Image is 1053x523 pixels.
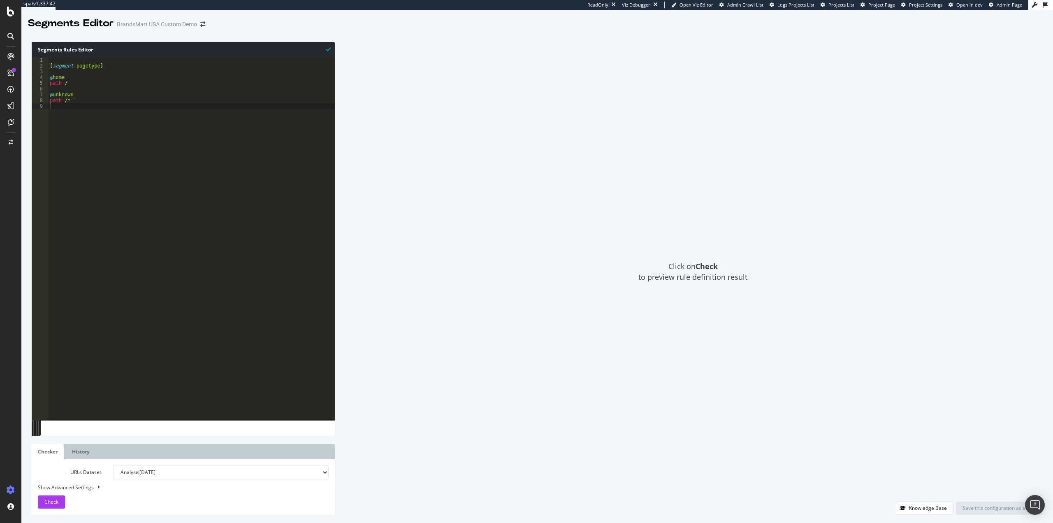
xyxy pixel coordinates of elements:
[963,504,1036,511] div: Save this configuration as active
[696,261,718,271] strong: Check
[1025,495,1045,515] div: Open Intercom Messenger
[727,2,763,8] span: Admin Crawl List
[200,21,205,27] div: arrow-right-arrow-left
[719,2,763,8] a: Admin Crawl List
[38,495,65,509] button: Check
[32,92,48,98] div: 7
[32,57,48,63] div: 1
[32,69,48,74] div: 3
[587,2,610,8] div: ReadOnly:
[44,498,58,505] span: Check
[956,2,983,8] span: Open in dev
[997,2,1022,8] span: Admin Page
[66,444,96,459] a: History
[671,2,713,8] a: Open Viz Editor
[828,2,854,8] span: Projects List
[956,502,1043,515] button: Save this configuration as active
[117,20,197,28] div: BrandsMart USA Custom Demo
[32,86,48,92] div: 6
[622,2,652,8] div: Viz Debugger:
[32,42,335,57] div: Segments Rules Editor
[32,80,48,86] div: 5
[868,2,895,8] span: Project Page
[770,2,814,8] a: Logs Projects List
[32,63,48,69] div: 2
[326,45,331,53] span: Syntax is valid
[909,504,947,511] div: Knowledge Base
[777,2,814,8] span: Logs Projects List
[32,483,322,491] div: Show Advanced Settings
[680,2,713,8] span: Open Viz Editor
[28,16,114,30] div: Segments Editor
[896,502,954,515] button: Knowledge Base
[821,2,854,8] a: Projects List
[32,103,48,109] div: 9
[32,98,48,103] div: 8
[860,2,895,8] a: Project Page
[949,2,983,8] a: Open in dev
[32,444,64,459] a: Checker
[32,465,107,479] label: URLs Dataset
[896,504,954,511] a: Knowledge Base
[989,2,1022,8] a: Admin Page
[32,74,48,80] div: 4
[638,261,747,282] span: Click on to preview rule definition result
[909,2,942,8] span: Project Settings
[901,2,942,8] a: Project Settings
